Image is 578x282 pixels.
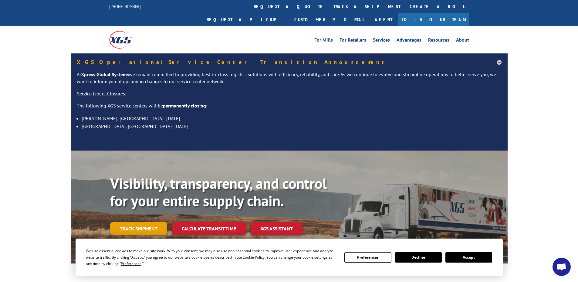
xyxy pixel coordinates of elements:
a: Request a pickup [202,13,290,26]
div: We use essential cookies to make our site work. With your consent, we may also use non-essential ... [86,248,337,267]
a: Calculate transit time [172,222,246,235]
b: Visibility, transparency, and control for your entire supply chain. [110,174,327,210]
span: Cookie Policy [242,255,265,260]
a: Agent [369,13,398,26]
a: Track shipment [110,222,167,235]
button: Preferences [344,252,391,263]
li: [PERSON_NAME], [GEOGRAPHIC_DATA]- [DATE] [82,114,502,122]
strong: Xpress Global Systems [81,71,129,77]
li: [GEOGRAPHIC_DATA], [GEOGRAPHIC_DATA]- [DATE] [82,122,502,130]
a: Resources [428,38,449,44]
a: XGS ASSISTANT [251,222,303,235]
button: Accept [445,252,492,263]
u: Service Center Closures: [77,90,126,97]
a: [PHONE_NUMBER] [109,3,141,9]
a: Advantages [397,38,421,44]
a: About [456,38,469,44]
p: The following XGS service centers will be : [77,102,502,114]
h5: XGS Operational Service Center Transition Announcement [77,59,502,65]
div: Cookie Consent Prompt [76,239,503,276]
a: Customer Portal [290,13,369,26]
a: Services [373,38,390,44]
span: Preferences [121,261,141,266]
button: Decline [395,252,442,263]
a: Open chat [553,258,571,276]
a: For Retailers [340,38,366,44]
p: At we remain committed to providing best-in-class logistics solutions with efficiency, reliabilit... [77,71,502,90]
a: For Mills [314,38,333,44]
strong: permanently closing [163,103,206,109]
a: Join Our Team [398,13,469,26]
